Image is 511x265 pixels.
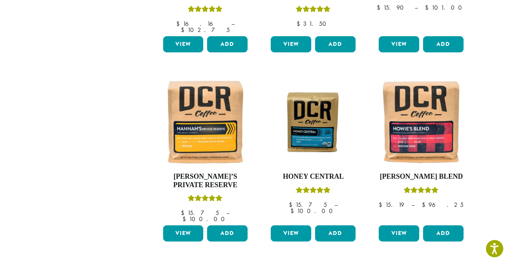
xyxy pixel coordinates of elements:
a: View [163,36,204,52]
bdi: 15.75 [181,209,219,217]
button: Add [315,36,356,52]
span: $ [182,215,189,223]
span: – [334,201,337,209]
span: $ [289,201,295,209]
button: Add [207,36,248,52]
span: $ [181,209,187,217]
bdi: 100.00 [182,215,228,223]
button: Add [207,225,248,242]
img: Howies-Blend-12oz-300x300.jpg [377,78,465,166]
span: $ [176,20,183,28]
a: [PERSON_NAME]’s Private ReserveRated 5.00 out of 5 [161,78,250,222]
bdi: 101.00 [425,3,465,12]
span: – [411,201,415,209]
div: Rated 4.67 out of 5 [404,186,438,197]
span: $ [297,20,303,28]
a: View [163,225,204,242]
a: Honey CentralRated 5.00 out of 5 [269,78,358,222]
span: – [231,20,234,28]
h4: [PERSON_NAME]’s Private Reserve [161,173,250,189]
span: $ [379,201,385,209]
a: View [271,225,311,242]
bdi: 31.50 [297,20,330,28]
div: Rated 5.00 out of 5 [296,186,331,197]
img: Hannahs-Private-Reserve-12oz-300x300.jpg [161,78,250,166]
a: View [271,36,311,52]
bdi: 100.00 [290,207,336,215]
span: $ [290,207,297,215]
a: View [379,225,419,242]
span: $ [377,3,383,12]
span: $ [422,201,428,209]
bdi: 15.90 [377,3,407,12]
span: $ [181,26,187,34]
bdi: 15.75 [289,201,327,209]
div: Rated 5.00 out of 5 [188,194,223,205]
button: Add [423,36,464,52]
bdi: 102.75 [181,26,230,34]
div: Rated 5.00 out of 5 [188,5,223,16]
img: Honey-Central-stock-image-fix-1200-x-900.png [269,89,358,155]
div: Rated 5.00 out of 5 [296,5,331,16]
bdi: 15.19 [379,201,404,209]
a: [PERSON_NAME] BlendRated 4.67 out of 5 [377,78,465,222]
bdi: 16.16 [176,20,224,28]
h4: [PERSON_NAME] Blend [377,173,465,181]
bdi: 96.25 [422,201,464,209]
button: Add [315,225,356,242]
span: – [226,209,229,217]
button: Add [423,225,464,242]
span: $ [425,3,432,12]
h4: Honey Central [269,173,358,181]
span: – [415,3,418,12]
a: View [379,36,419,52]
